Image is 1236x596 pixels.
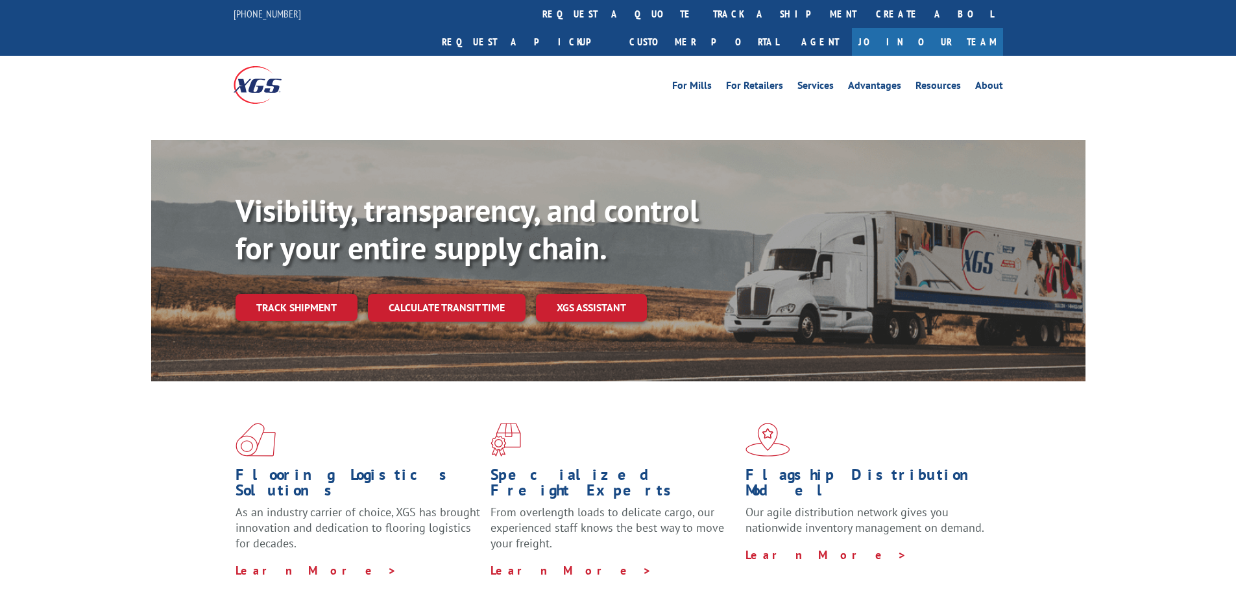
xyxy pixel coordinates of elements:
[234,7,301,20] a: [PHONE_NUMBER]
[848,80,901,95] a: Advantages
[620,28,788,56] a: Customer Portal
[745,505,984,535] span: Our agile distribution network gives you nationwide inventory management on demand.
[368,294,526,322] a: Calculate transit time
[236,563,397,578] a: Learn More >
[797,80,834,95] a: Services
[745,547,907,562] a: Learn More >
[745,423,790,457] img: xgs-icon-flagship-distribution-model-red
[432,28,620,56] a: Request a pickup
[236,423,276,457] img: xgs-icon-total-supply-chain-intelligence-red
[491,505,736,562] p: From overlength loads to delicate cargo, our experienced staff knows the best way to move your fr...
[975,80,1003,95] a: About
[236,190,699,268] b: Visibility, transparency, and control for your entire supply chain.
[852,28,1003,56] a: Join Our Team
[491,467,736,505] h1: Specialized Freight Experts
[236,505,480,551] span: As an industry carrier of choice, XGS has brought innovation and dedication to flooring logistics...
[491,563,652,578] a: Learn More >
[536,294,647,322] a: XGS ASSISTANT
[745,467,991,505] h1: Flagship Distribution Model
[672,80,712,95] a: For Mills
[788,28,852,56] a: Agent
[236,294,357,321] a: Track shipment
[726,80,783,95] a: For Retailers
[915,80,961,95] a: Resources
[491,423,521,457] img: xgs-icon-focused-on-flooring-red
[236,467,481,505] h1: Flooring Logistics Solutions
